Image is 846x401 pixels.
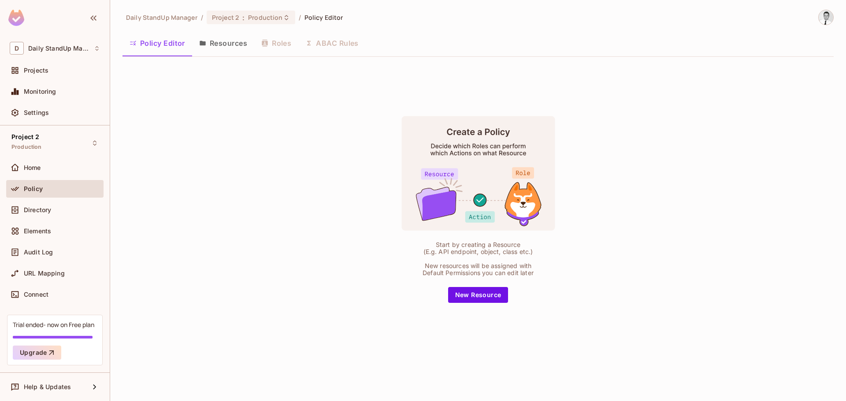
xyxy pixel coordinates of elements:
span: Connect [24,291,48,298]
span: Monitoring [24,88,56,95]
span: the active workspace [126,13,197,22]
span: : [242,14,245,21]
span: Projects [24,67,48,74]
span: Workspace: Daily StandUp Manager [28,45,89,52]
span: Production [248,13,282,22]
span: D [10,42,24,55]
img: Goran Jovanovic [819,10,833,25]
span: Project 2 [11,133,39,140]
span: Policy [24,185,43,192]
li: / [299,13,301,22]
button: Resources [192,32,254,54]
button: New Resource [448,287,508,303]
span: Elements [24,228,51,235]
div: New resources will be assigned with Default Permissions you can edit later [419,262,538,276]
div: Trial ended- now on Free plan [13,320,94,329]
span: Home [24,164,41,171]
span: Settings [24,109,49,116]
li: / [201,13,203,22]
span: Production [11,143,42,151]
span: Help & Updates [24,383,71,390]
img: SReyMgAAAABJRU5ErkJggg== [8,10,24,26]
span: Project 2 [212,13,239,22]
div: Start by creating a Resource (E.g. API endpoint, object, class etc.) [419,241,538,255]
span: Audit Log [24,249,53,256]
span: Policy Editor [304,13,343,22]
button: Policy Editor [122,32,192,54]
span: URL Mapping [24,270,65,277]
span: Directory [24,206,51,213]
button: Upgrade [13,346,61,360]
